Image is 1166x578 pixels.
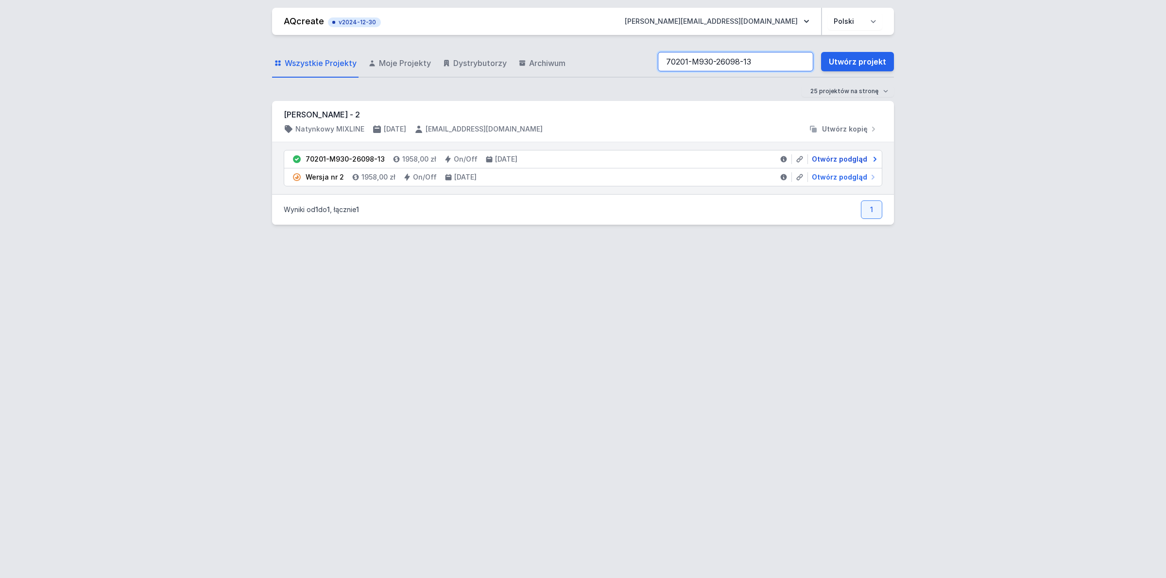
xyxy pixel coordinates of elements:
a: Otwórz podgląd [808,154,878,164]
span: Otwórz podgląd [812,172,867,182]
span: Otwórz podgląd [812,154,867,164]
div: 70201-M930-26098-13 [306,154,385,164]
p: Wyniki od do , łącznie [284,205,359,215]
button: v2024-12-30 [328,16,381,27]
div: Wersja nr 2 [306,172,344,182]
a: Otwórz podgląd [808,172,878,182]
h4: Natynkowy MIXLINE [295,124,364,134]
span: 1 [315,205,318,214]
span: 1 [356,205,359,214]
h4: [DATE] [495,154,517,164]
a: 1 [861,200,882,219]
button: Utwórz kopię [805,124,882,134]
a: Moje Projekty [366,50,433,78]
input: Szukaj wśród projektów i wersji... [658,52,813,71]
button: [PERSON_NAME][EMAIL_ADDRESS][DOMAIN_NAME] [617,13,817,30]
span: Utwórz kopię [822,124,868,134]
span: 1 [327,205,330,214]
h3: [PERSON_NAME] - 2 [284,109,882,120]
h4: 1958,00 zł [361,172,395,182]
select: Wybierz język [828,13,882,30]
span: Archiwum [529,57,566,69]
span: Wszystkie Projekty [285,57,357,69]
span: Dystrybutorzy [453,57,507,69]
a: Utwórz projekt [821,52,894,71]
a: Wszystkie Projekty [272,50,359,78]
h4: 1958,00 zł [402,154,436,164]
h4: On/Off [413,172,437,182]
h4: [EMAIL_ADDRESS][DOMAIN_NAME] [426,124,543,134]
h4: [DATE] [454,172,477,182]
a: Archiwum [516,50,567,78]
span: Moje Projekty [379,57,431,69]
h4: On/Off [454,154,478,164]
h4: [DATE] [384,124,406,134]
a: AQcreate [284,16,324,26]
span: v2024-12-30 [333,18,376,26]
img: pending.svg [292,172,302,182]
a: Dystrybutorzy [441,50,509,78]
